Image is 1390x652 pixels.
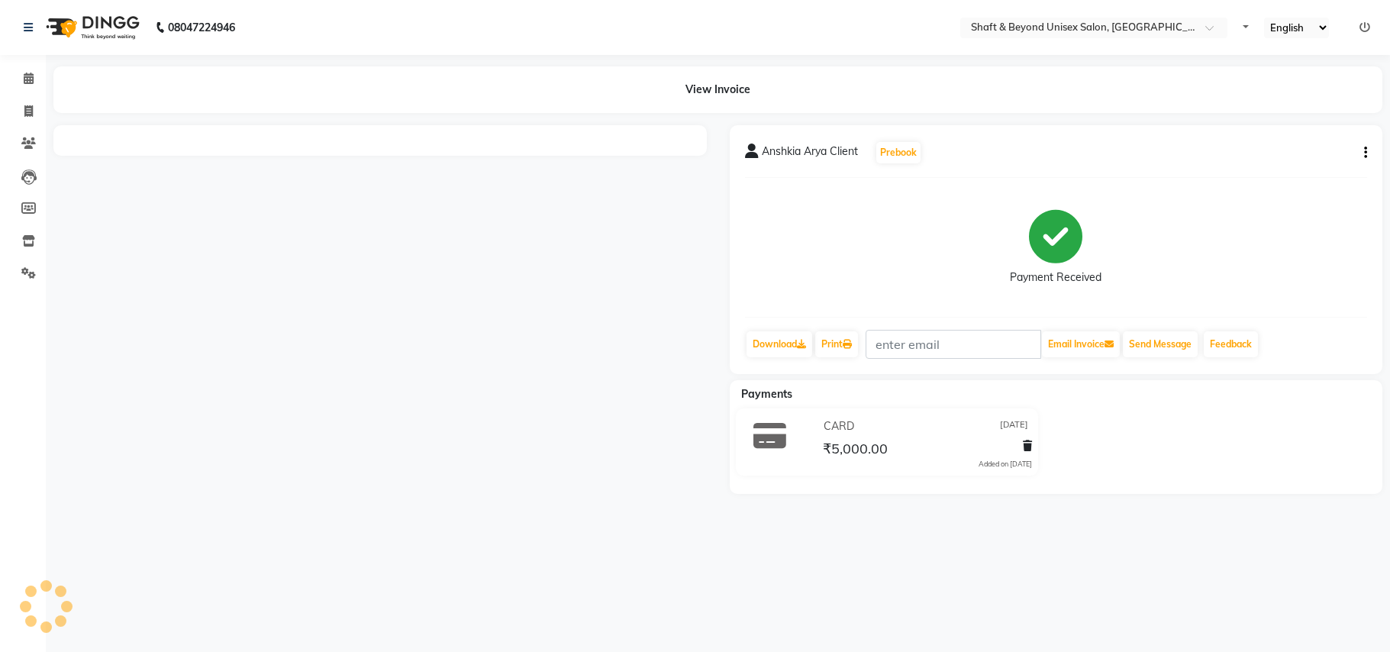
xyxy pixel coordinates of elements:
img: logo [39,6,144,49]
a: Download [747,331,812,357]
span: Payments [741,387,792,401]
input: enter email [866,330,1041,359]
div: Payment Received [1010,270,1101,286]
button: Send Message [1123,331,1198,357]
button: Prebook [876,142,921,163]
button: Email Invoice [1042,331,1120,357]
span: Anshkia Arya Client [762,144,858,165]
a: Print [815,331,858,357]
div: Added on [DATE] [979,459,1032,470]
span: CARD [824,418,854,434]
b: 08047224946 [168,6,235,49]
a: Feedback [1204,331,1258,357]
div: View Invoice [53,66,1382,113]
span: ₹5,000.00 [823,440,888,461]
span: [DATE] [1000,418,1028,434]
